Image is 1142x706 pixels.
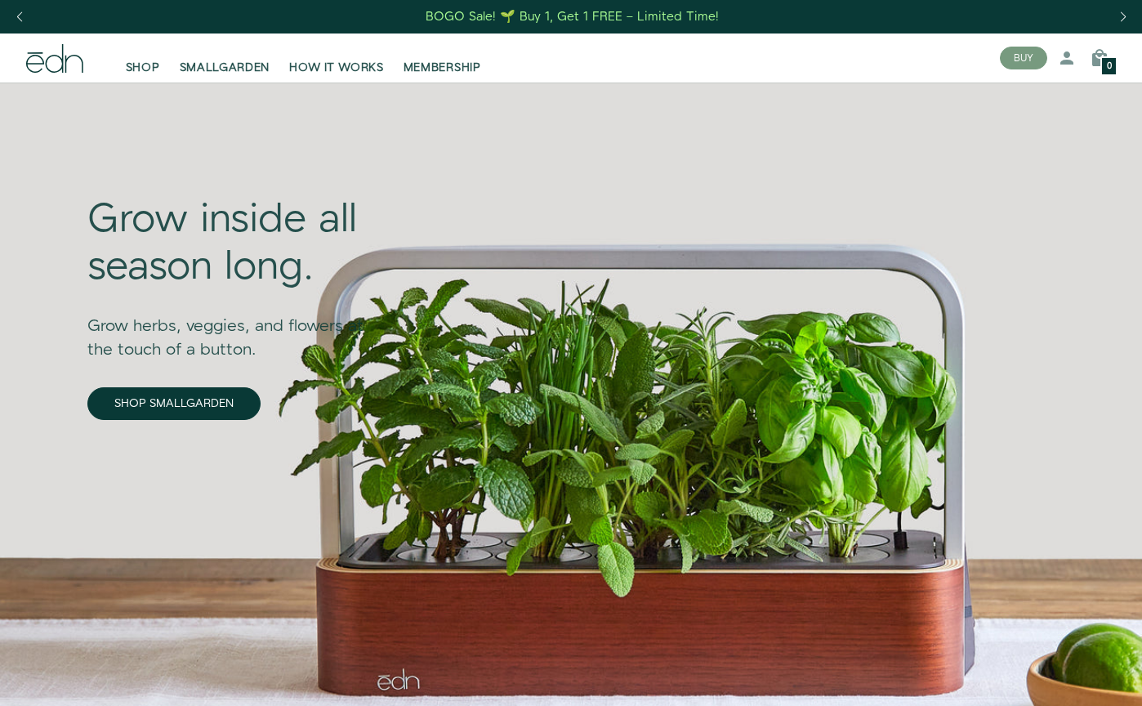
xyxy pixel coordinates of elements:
[126,60,160,76] span: SHOP
[87,292,388,362] div: Grow herbs, veggies, and flowers at the touch of a button.
[180,60,270,76] span: SMALLGARDEN
[87,387,261,420] a: SHOP SMALLGARDEN
[1107,62,1112,71] span: 0
[1000,47,1047,69] button: BUY
[426,8,719,25] div: BOGO Sale! 🌱 Buy 1, Get 1 FREE – Limited Time!
[170,40,280,76] a: SMALLGARDEN
[289,60,383,76] span: HOW IT WORKS
[87,197,388,291] div: Grow inside all season long.
[116,40,170,76] a: SHOP
[425,4,721,29] a: BOGO Sale! 🌱 Buy 1, Get 1 FREE – Limited Time!
[1015,657,1126,698] iframe: Opens a widget where you can find more information
[394,40,491,76] a: MEMBERSHIP
[279,40,393,76] a: HOW IT WORKS
[404,60,481,76] span: MEMBERSHIP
